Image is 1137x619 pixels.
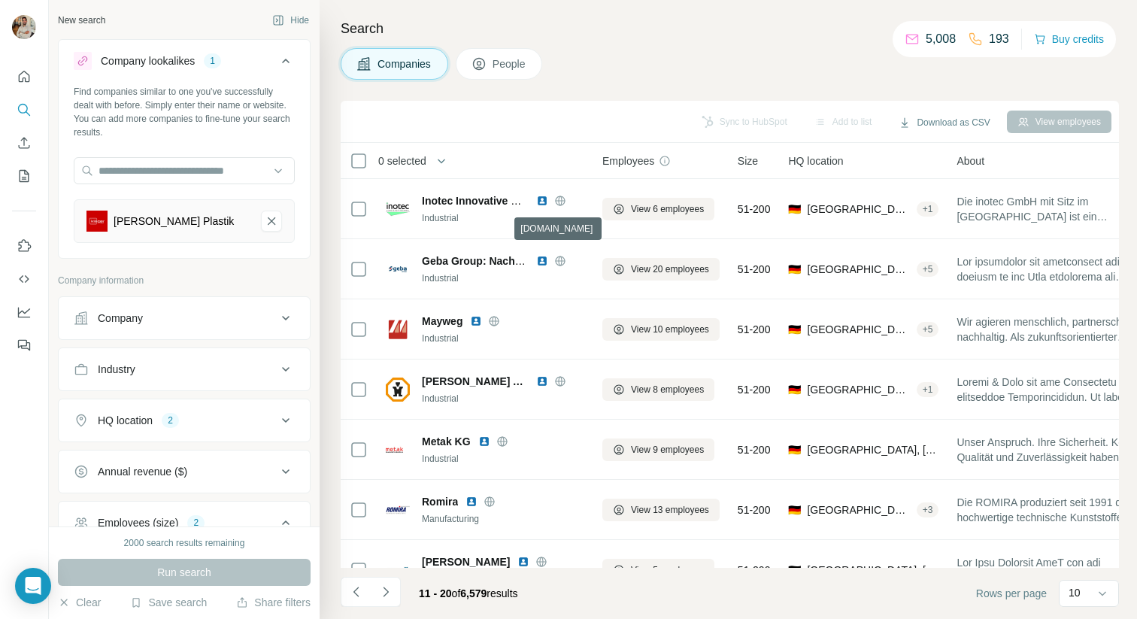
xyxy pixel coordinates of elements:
[788,563,801,578] span: 🇩🇪
[377,56,432,71] span: Companies
[74,85,295,139] div: Find companies similar to one you've successfully dealt with before. Simply enter their name or w...
[422,434,471,449] span: Metak KG
[386,197,410,221] img: Logo of Inotec Innovative Kunststofftechnik
[602,438,714,461] button: View 9 employees
[98,464,187,479] div: Annual revenue ($)
[788,382,801,397] span: 🇩🇪
[631,563,704,577] span: View 5 employees
[12,299,36,326] button: Dashboard
[926,30,956,48] p: 5,008
[788,262,801,277] span: 🇩🇪
[422,512,584,526] div: Manufacturing
[738,442,771,457] span: 51-200
[602,258,720,281] button: View 20 employees
[422,494,458,509] span: Romira
[371,577,401,607] button: Navigate to next page
[261,211,282,232] button: Kläger Plastik-remove-button
[86,211,108,232] img: Kläger Plastik-logo
[465,496,478,508] img: LinkedIn logo
[58,274,311,287] p: Company information
[124,536,245,550] div: 2000 search results remaining
[602,318,720,341] button: View 10 employees
[517,556,529,568] img: LinkedIn logo
[12,266,36,293] button: Use Surfe API
[788,153,843,168] span: HQ location
[536,195,548,207] img: LinkedIn logo
[478,435,490,448] img: LinkedIn logo
[888,111,1000,134] button: Download as CSV
[59,454,310,490] button: Annual revenue ($)
[422,255,836,267] span: Geba Group: Nachhaltig individuell – Kunststoff-Compounds nach Kundenwunsch
[386,558,410,582] img: Logo of Karl Kühnlein
[98,362,135,377] div: Industry
[631,323,709,336] span: View 10 employees
[917,202,939,216] div: + 1
[422,211,584,225] div: Industrial
[807,322,910,337] span: [GEOGRAPHIC_DATA], [GEOGRAPHIC_DATA]|[GEOGRAPHIC_DATA]|[GEOGRAPHIC_DATA][PERSON_NAME]
[262,9,320,32] button: Hide
[341,18,1119,39] h4: Search
[12,96,36,123] button: Search
[460,587,487,599] span: 6,579
[738,153,758,168] span: Size
[957,153,984,168] span: About
[917,503,939,517] div: + 3
[602,378,714,401] button: View 8 employees
[807,382,910,397] span: [GEOGRAPHIC_DATA], [GEOGRAPHIC_DATA]|[GEOGRAPHIC_DATA]|[GEOGRAPHIC_DATA]
[452,587,461,599] span: of
[422,374,529,389] span: [PERSON_NAME] AND [PERSON_NAME]
[341,577,371,607] button: Navigate to previous page
[59,43,310,85] button: Company lookalikes1
[989,30,1009,48] p: 193
[807,442,938,457] span: [GEOGRAPHIC_DATA], [GEOGRAPHIC_DATA]|[GEOGRAPHIC_DATA]|[PERSON_NAME][GEOGRAPHIC_DATA]
[788,502,801,517] span: 🇩🇪
[422,195,600,207] span: Inotec Innovative Kunststofftechnik
[386,498,410,522] img: Logo of Romira
[788,202,801,217] span: 🇩🇪
[738,262,771,277] span: 51-200
[12,63,36,90] button: Quick start
[58,14,105,27] div: New search
[12,232,36,259] button: Use Surfe on LinkedIn
[738,202,771,217] span: 51-200
[12,129,36,156] button: Enrich CSV
[236,595,311,610] button: Share filters
[378,153,426,168] span: 0 selected
[602,499,720,521] button: View 13 employees
[12,162,36,190] button: My lists
[98,515,178,530] div: Employees (size)
[807,502,910,517] span: [GEOGRAPHIC_DATA], [GEOGRAPHIC_DATA]
[807,262,910,277] span: [GEOGRAPHIC_DATA], [GEOGRAPHIC_DATA]
[114,214,234,229] div: [PERSON_NAME] Plastik
[788,322,801,337] span: 🇩🇪
[536,375,548,387] img: LinkedIn logo
[12,15,36,39] img: Avatar
[631,383,704,396] span: View 8 employees
[59,505,310,547] button: Employees (size)2
[631,202,704,216] span: View 6 employees
[602,153,654,168] span: Employees
[386,438,410,462] img: Logo of Metak KG
[422,392,584,405] div: Industrial
[58,595,101,610] button: Clear
[130,595,207,610] button: Save search
[422,554,510,569] span: [PERSON_NAME]
[976,586,1047,601] span: Rows per page
[187,516,205,529] div: 2
[602,559,714,581] button: View 5 employees
[204,54,221,68] div: 1
[386,317,410,341] img: Logo of Mayweg
[101,53,195,68] div: Company lookalikes
[419,587,452,599] span: 11 - 20
[470,315,482,327] img: LinkedIn logo
[422,314,462,329] span: Mayweg
[738,322,771,337] span: 51-200
[917,383,939,396] div: + 1
[738,502,771,517] span: 51-200
[98,311,143,326] div: Company
[386,378,410,402] img: Logo of Hoefer AND Sohn
[59,402,310,438] button: HQ location2
[1034,29,1104,50] button: Buy credits
[422,332,584,345] div: Industrial
[59,300,310,336] button: Company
